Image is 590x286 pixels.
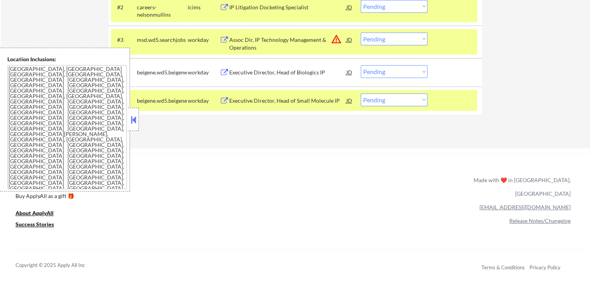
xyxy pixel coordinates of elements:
div: JD [346,93,353,107]
a: Success Stories [16,221,64,230]
div: Copyright © 2025 Apply All Inc [16,262,105,269]
div: JD [346,65,353,79]
a: Refer & earn free applications 👯‍♀️ [16,184,311,192]
div: careers-nelsonmullins [137,3,188,19]
div: workday [188,36,220,44]
div: Assoc Dir, IP Technology Management & Operations [229,36,346,51]
a: About ApplyAll [16,209,64,219]
a: Privacy Policy [529,264,561,270]
div: workday [188,69,220,76]
a: Release Notes/Changelog [509,217,571,224]
div: #2 [117,3,131,11]
div: Buy ApplyAll as a gift 🎁 [16,193,93,199]
div: workday [188,97,220,105]
div: Made with ❤️ in [GEOGRAPHIC_DATA], [GEOGRAPHIC_DATA] [471,173,571,200]
div: beigene.wd5.beigene [137,97,188,105]
div: msd.wd5.searchjobs [137,36,188,44]
div: #3 [117,36,131,44]
a: Terms & Conditions [481,264,525,270]
a: Buy ApplyAll as a gift 🎁 [16,192,93,202]
div: IP Litigation Docketing Specialist [229,3,346,11]
div: JD [346,33,353,47]
button: warning_amber [331,34,342,45]
div: Executive Director, Head of Small Molecule IP [229,97,346,105]
div: Location Inclusions: [7,55,127,63]
u: About ApplyAll [16,210,54,216]
a: [EMAIL_ADDRESS][DOMAIN_NAME] [479,204,571,210]
div: icims [188,3,220,11]
u: Success Stories [16,221,54,227]
div: beigene.wd5.beigene [137,69,188,76]
div: Executive Director, Head of Biologics IP [229,69,346,76]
